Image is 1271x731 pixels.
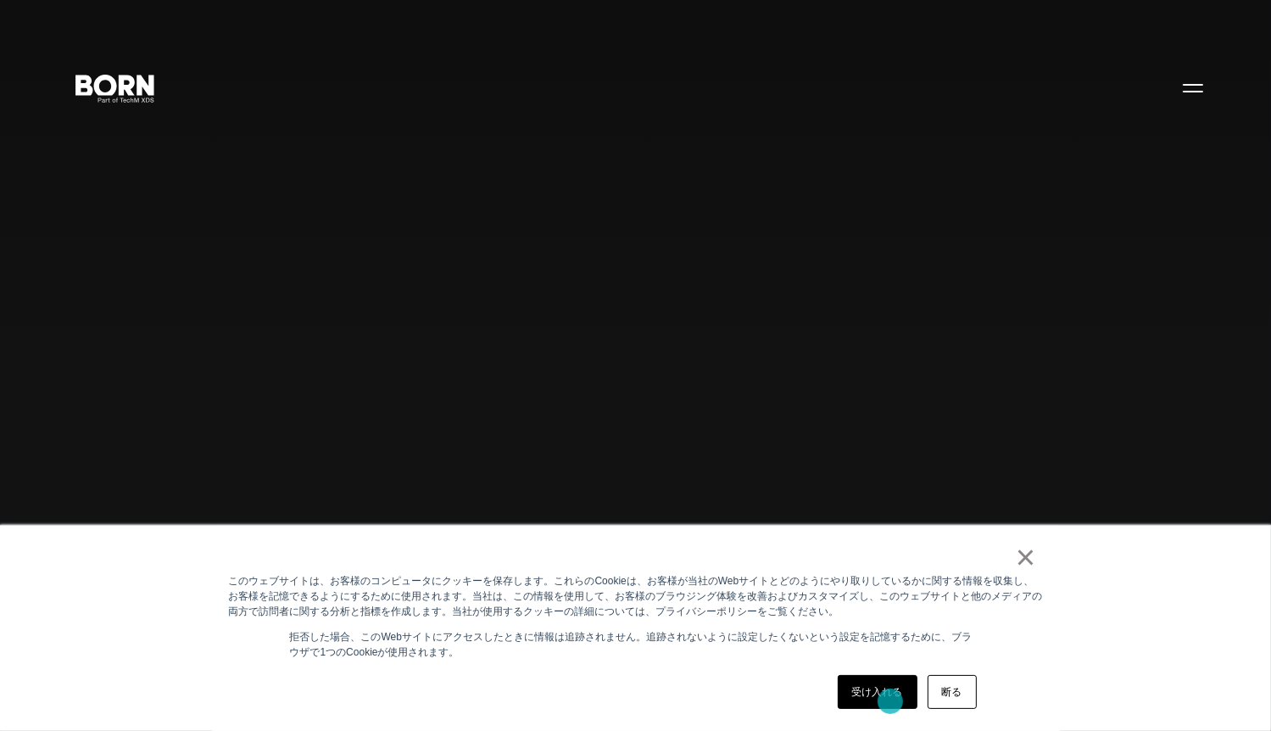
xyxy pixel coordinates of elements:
[928,675,977,709] a: 断る
[1016,550,1036,565] a: ×
[838,675,917,709] a: 受け入れる
[290,629,982,660] p: 拒否した場合、このWebサイトにアクセスしたときに情報は追跡されません。追跡されないように設定したくないという設定を記憶するために、ブラウザで1つのCookieが使用されます。
[229,573,1043,619] div: このウェブサイトは、お客様のコンピュータにクッキーを保存します。これらのCookieは、お客様が当社のWebサイトとどのようにやり取りしているかに関する情報を収集し、お客様を記憶できるようにする...
[1173,70,1213,105] button: 開ける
